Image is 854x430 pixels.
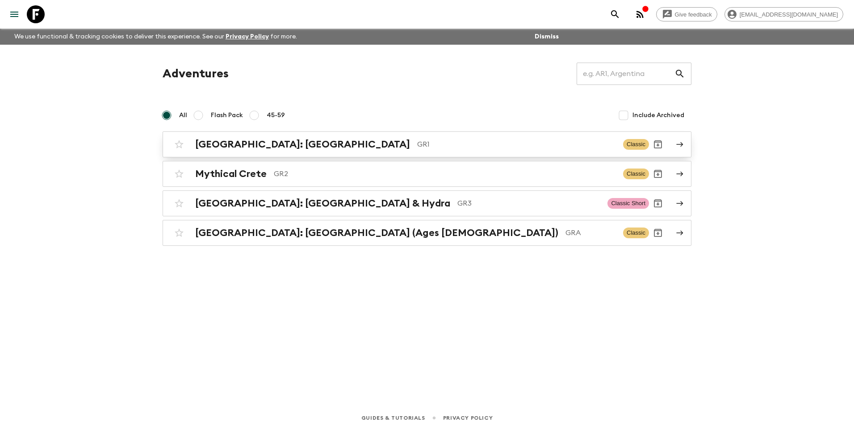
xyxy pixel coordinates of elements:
[361,413,425,423] a: Guides & Tutorials
[443,413,493,423] a: Privacy Policy
[163,220,691,246] a: [GEOGRAPHIC_DATA]: [GEOGRAPHIC_DATA] (Ages [DEMOGRAPHIC_DATA])GRAClassicArchive
[532,30,561,43] button: Dismiss
[649,194,667,212] button: Archive
[163,161,691,187] a: Mythical CreteGR2ClassicArchive
[735,11,843,18] span: [EMAIL_ADDRESS][DOMAIN_NAME]
[724,7,843,21] div: [EMAIL_ADDRESS][DOMAIN_NAME]
[163,190,691,216] a: [GEOGRAPHIC_DATA]: [GEOGRAPHIC_DATA] & HydraGR3Classic ShortArchive
[226,34,269,40] a: Privacy Policy
[623,169,649,179] span: Classic
[649,135,667,153] button: Archive
[649,165,667,183] button: Archive
[649,224,667,242] button: Archive
[195,227,558,239] h2: [GEOGRAPHIC_DATA]: [GEOGRAPHIC_DATA] (Ages [DEMOGRAPHIC_DATA])
[195,198,450,209] h2: [GEOGRAPHIC_DATA]: [GEOGRAPHIC_DATA] & Hydra
[565,228,616,238] p: GRA
[623,139,649,150] span: Classic
[195,168,267,180] h2: Mythical Crete
[195,139,410,150] h2: [GEOGRAPHIC_DATA]: [GEOGRAPHIC_DATA]
[179,111,187,120] span: All
[417,139,616,150] p: GR1
[632,111,684,120] span: Include Archived
[577,61,674,86] input: e.g. AR1, Argentina
[163,131,691,157] a: [GEOGRAPHIC_DATA]: [GEOGRAPHIC_DATA]GR1ClassicArchive
[623,228,649,238] span: Classic
[606,5,624,23] button: search adventures
[11,29,301,45] p: We use functional & tracking cookies to deliver this experience. See our for more.
[607,198,649,209] span: Classic Short
[5,5,23,23] button: menu
[656,7,717,21] a: Give feedback
[274,169,616,179] p: GR2
[457,198,600,209] p: GR3
[163,65,229,83] h1: Adventures
[670,11,717,18] span: Give feedback
[267,111,285,120] span: 45-59
[211,111,243,120] span: Flash Pack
